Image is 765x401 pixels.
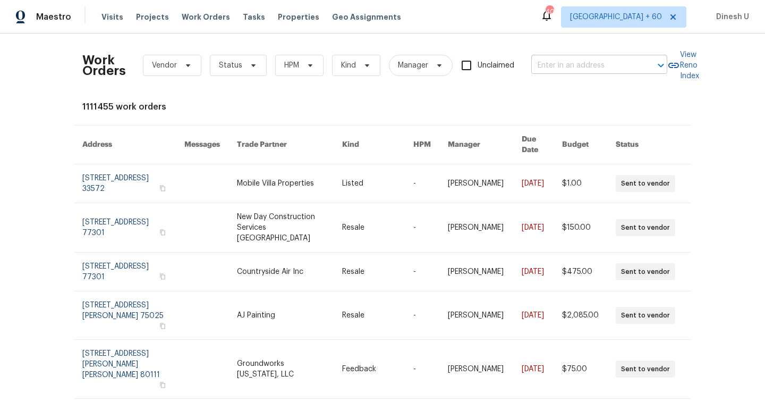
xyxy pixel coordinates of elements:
[158,183,167,193] button: Copy Address
[607,126,691,164] th: Status
[405,126,439,164] th: HPM
[439,203,513,253] td: [PERSON_NAME]
[405,291,439,340] td: -
[334,340,405,399] td: Feedback
[398,60,428,71] span: Manager
[405,340,439,399] td: -
[228,164,334,203] td: Mobile Villa Properties
[341,60,356,71] span: Kind
[653,58,668,73] button: Open
[36,12,71,22] span: Maestro
[74,126,176,164] th: Address
[82,55,126,76] h2: Work Orders
[478,60,514,71] span: Unclaimed
[158,272,167,281] button: Copy Address
[228,340,334,399] td: Groundworks [US_STATE], LLC
[439,126,513,164] th: Manager
[219,60,242,71] span: Status
[228,203,334,253] td: New Day Construction Services [GEOGRAPHIC_DATA]
[667,49,699,81] a: View Reno Index
[176,126,228,164] th: Messages
[334,291,405,340] td: Resale
[158,380,167,390] button: Copy Address
[334,203,405,253] td: Resale
[439,164,513,203] td: [PERSON_NAME]
[570,12,662,22] span: [GEOGRAPHIC_DATA] + 60
[405,164,439,203] td: -
[712,12,749,22] span: Dinesh U
[158,228,167,237] button: Copy Address
[228,126,334,164] th: Trade Partner
[439,291,513,340] td: [PERSON_NAME]
[101,12,123,22] span: Visits
[284,60,299,71] span: HPM
[531,57,637,74] input: Enter in an address
[334,126,405,164] th: Kind
[334,253,405,291] td: Resale
[405,253,439,291] td: -
[228,253,334,291] td: Countryside Air Inc
[554,126,607,164] th: Budget
[182,12,230,22] span: Work Orders
[152,60,177,71] span: Vendor
[513,126,554,164] th: Due Date
[439,340,513,399] td: [PERSON_NAME]
[405,203,439,253] td: -
[228,291,334,340] td: AJ Painting
[158,321,167,331] button: Copy Address
[332,12,401,22] span: Geo Assignments
[136,12,169,22] span: Projects
[278,12,319,22] span: Properties
[82,102,683,112] div: 1111455 work orders
[546,6,553,17] div: 400
[334,164,405,203] td: Listed
[243,13,265,21] span: Tasks
[439,253,513,291] td: [PERSON_NAME]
